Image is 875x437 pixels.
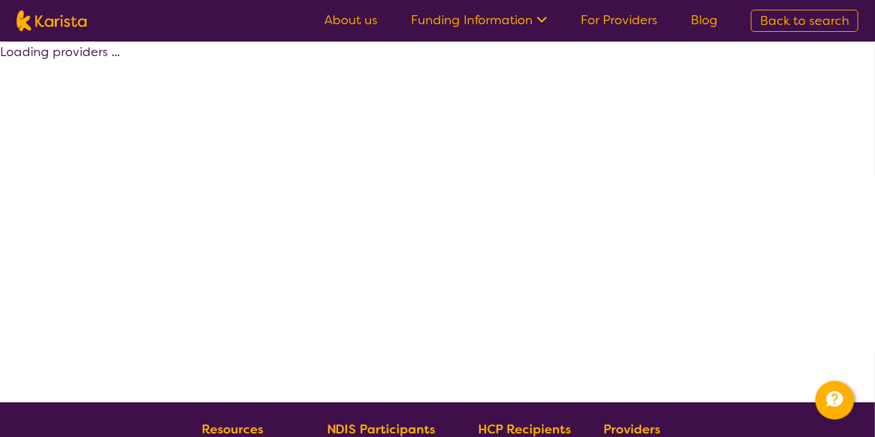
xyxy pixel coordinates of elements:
a: Blog [691,12,718,28]
span: Back to search [760,12,849,29]
a: Funding Information [411,12,547,28]
img: Karista logo [17,10,87,31]
a: For Providers [581,12,657,28]
a: About us [324,12,378,28]
button: Channel Menu [815,381,854,420]
a: Back to search [751,10,858,32]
